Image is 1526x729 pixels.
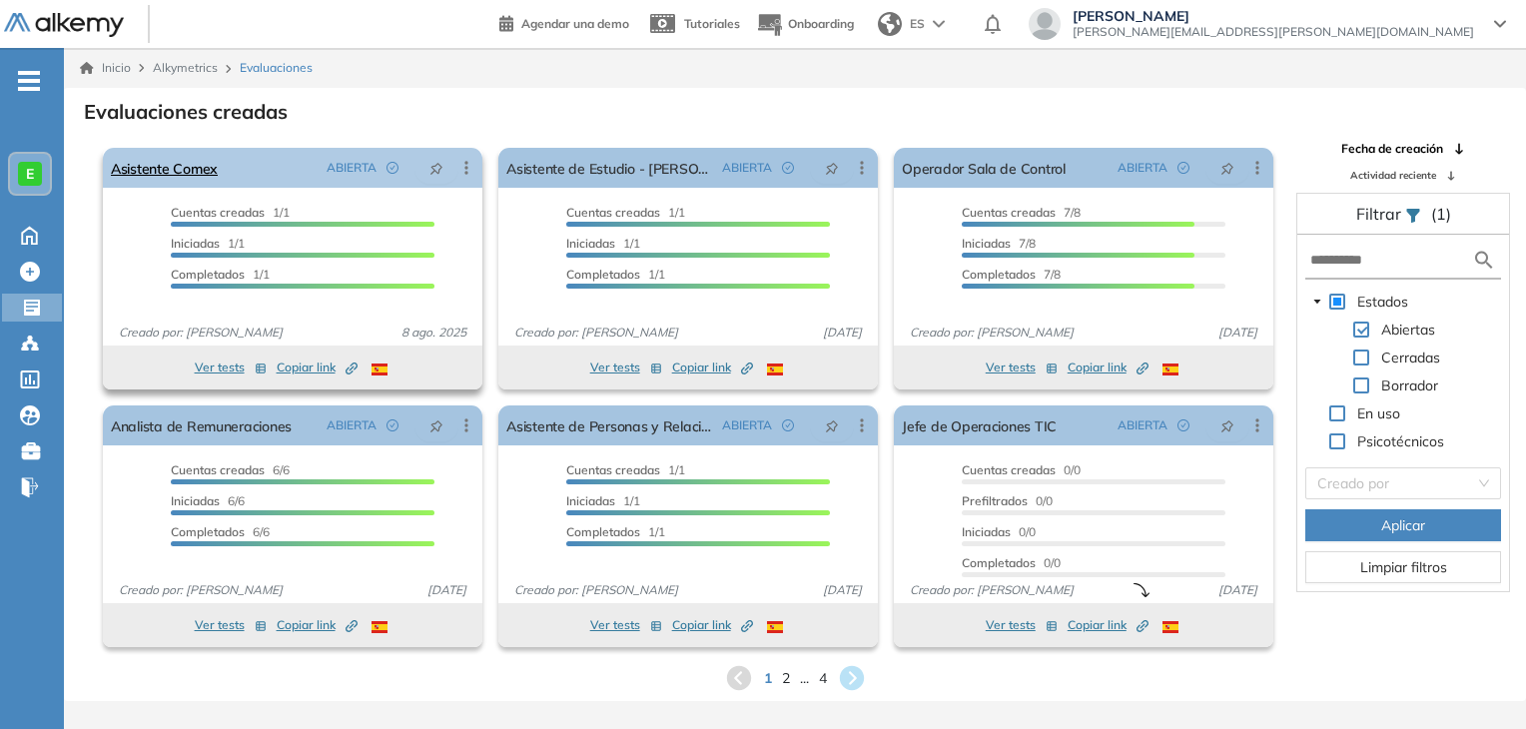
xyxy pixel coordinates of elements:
[171,205,290,220] span: 1/1
[84,100,288,124] h3: Evaluaciones creadas
[986,356,1058,379] button: Ver tests
[1341,140,1443,158] span: Fecha de creación
[1381,349,1440,366] span: Cerradas
[1350,168,1436,183] span: Actividad reciente
[111,148,218,188] a: Asistente Comex
[386,162,398,174] span: check-circle
[4,13,124,38] img: Logo
[1162,621,1178,633] img: ESP
[566,462,660,477] span: Cuentas creadas
[566,205,660,220] span: Cuentas creadas
[684,16,740,31] span: Tutoriales
[372,621,387,633] img: ESP
[521,16,629,31] span: Agendar una demo
[1356,204,1405,224] span: Filtrar
[277,356,358,379] button: Copiar link
[1472,248,1496,273] img: search icon
[1210,324,1265,342] span: [DATE]
[1305,551,1501,583] button: Limpiar filtros
[566,462,685,477] span: 1/1
[962,267,1036,282] span: Completados
[566,493,615,508] span: Iniciadas
[819,668,827,689] span: 4
[195,613,267,637] button: Ver tests
[672,359,753,376] span: Copiar link
[1177,162,1189,174] span: check-circle
[782,162,794,174] span: check-circle
[171,462,265,477] span: Cuentas creadas
[825,417,839,433] span: pushpin
[171,462,290,477] span: 6/6
[171,267,245,282] span: Completados
[153,60,218,75] span: Alkymetrics
[1312,297,1322,307] span: caret-down
[419,581,474,599] span: [DATE]
[386,419,398,431] span: check-circle
[414,409,458,441] button: pushpin
[1360,556,1447,578] span: Limpiar filtros
[1068,359,1148,376] span: Copiar link
[171,493,245,508] span: 6/6
[1357,404,1400,422] span: En uso
[902,581,1082,599] span: Creado por: [PERSON_NAME]
[756,3,854,46] button: Onboarding
[1118,159,1167,177] span: ABIERTA
[962,462,1081,477] span: 0/0
[672,356,753,379] button: Copiar link
[327,416,377,434] span: ABIERTA
[1220,417,1234,433] span: pushpin
[1177,419,1189,431] span: check-circle
[240,59,313,77] span: Evaluaciones
[767,364,783,375] img: ESP
[414,152,458,184] button: pushpin
[1205,409,1249,441] button: pushpin
[810,152,854,184] button: pushpin
[566,493,640,508] span: 1/1
[810,409,854,441] button: pushpin
[506,581,686,599] span: Creado por: [PERSON_NAME]
[722,416,772,434] span: ABIERTA
[902,324,1082,342] span: Creado por: [PERSON_NAME]
[566,236,615,251] span: Iniciadas
[1068,613,1148,637] button: Copiar link
[566,236,640,251] span: 1/1
[1210,581,1265,599] span: [DATE]
[902,405,1057,445] a: Jefe de Operaciones TIC
[566,267,665,282] span: 1/1
[277,613,358,637] button: Copiar link
[1377,373,1442,397] span: Borrador
[962,205,1056,220] span: Cuentas creadas
[782,419,794,431] span: check-circle
[506,324,686,342] span: Creado por: [PERSON_NAME]
[1073,24,1474,40] span: [PERSON_NAME][EMAIL_ADDRESS][PERSON_NAME][DOMAIN_NAME]
[171,493,220,508] span: Iniciadas
[782,668,790,689] span: 2
[393,324,474,342] span: 8 ago. 2025
[962,267,1061,282] span: 7/8
[506,148,714,188] a: Asistente de Estudio - [PERSON_NAME]
[429,417,443,433] span: pushpin
[171,267,270,282] span: 1/1
[277,359,358,376] span: Copiar link
[962,524,1036,539] span: 0/0
[1305,509,1501,541] button: Aplicar
[111,324,291,342] span: Creado por: [PERSON_NAME]
[962,493,1053,508] span: 0/0
[566,267,640,282] span: Completados
[1353,290,1412,314] span: Estados
[171,236,220,251] span: Iniciadas
[962,555,1036,570] span: Completados
[825,160,839,176] span: pushpin
[1381,376,1438,394] span: Borrador
[878,12,902,36] img: world
[910,15,925,33] span: ES
[1353,401,1404,425] span: En uso
[1357,432,1444,450] span: Psicotécnicos
[1068,356,1148,379] button: Copiar link
[111,405,292,445] a: Analista de Remuneraciones
[986,613,1058,637] button: Ver tests
[171,524,245,539] span: Completados
[499,10,629,34] a: Agendar una demo
[566,205,685,220] span: 1/1
[171,236,245,251] span: 1/1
